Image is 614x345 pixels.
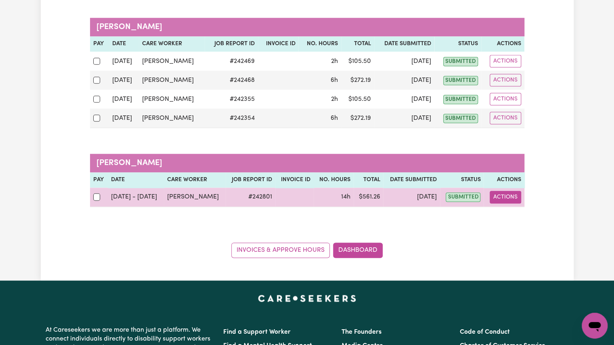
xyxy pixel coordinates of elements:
iframe: Button to launch messaging window [582,313,608,339]
button: Actions [490,191,521,203]
th: Total [341,36,374,52]
a: Careseekers home page [258,295,356,301]
span: submitted [443,114,478,123]
a: Code of Conduct [460,329,510,335]
span: 6 hours [331,77,338,84]
span: 6 hours [331,115,338,121]
th: Pay [90,172,108,188]
td: $ 272.19 [341,71,374,90]
td: [PERSON_NAME] [139,52,205,71]
a: Dashboard [333,243,383,258]
td: [DATE] [109,109,139,128]
td: # 242355 [205,90,258,109]
th: Job Report ID [205,36,258,52]
caption: [PERSON_NAME] [90,18,524,36]
th: Status [434,36,481,52]
button: Actions [490,112,521,124]
span: submitted [443,57,478,66]
td: [DATE] - [DATE] [108,188,163,207]
td: [DATE] [374,90,435,109]
th: Total [354,172,383,188]
th: Date [108,172,163,188]
a: Find a Support Worker [223,329,291,335]
th: Care worker [164,172,226,188]
th: Date Submitted [383,172,440,188]
td: $ 561.26 [354,188,383,207]
td: # 242801 [226,188,275,207]
td: # 242468 [205,71,258,90]
th: No. Hours [314,172,354,188]
span: 2 hours [331,58,338,65]
td: [PERSON_NAME] [139,90,205,109]
td: $ 272.19 [341,109,374,128]
td: [PERSON_NAME] [164,188,226,207]
button: Actions [490,55,521,67]
span: 2 hours [331,96,338,102]
caption: [PERSON_NAME] [90,154,524,172]
td: [DATE] [109,90,139,109]
span: submitted [443,95,478,104]
th: Care worker [139,36,205,52]
td: [DATE] [374,109,435,128]
td: [PERSON_NAME] [139,109,205,128]
th: Actions [484,172,524,188]
td: [DATE] [109,71,139,90]
td: [DATE] [374,52,435,71]
td: # 242469 [205,52,258,71]
td: # 242354 [205,109,258,128]
a: The Founders [342,329,381,335]
th: Pay [90,36,109,52]
th: Date Submitted [374,36,435,52]
th: Actions [481,36,524,52]
th: Invoice ID [275,172,314,188]
th: No. Hours [298,36,341,52]
td: [PERSON_NAME] [139,71,205,90]
th: Date [109,36,139,52]
span: submitted [443,76,478,85]
th: Job Report ID [226,172,275,188]
td: [DATE] [383,188,440,207]
td: [DATE] [374,71,435,90]
th: Status [440,172,484,188]
a: Invoices & Approve Hours [231,243,330,258]
td: [DATE] [109,52,139,71]
span: 14 hours [341,194,350,200]
span: submitted [446,192,480,202]
th: Invoice ID [258,36,299,52]
td: $ 105.50 [341,90,374,109]
td: $ 105.50 [341,52,374,71]
button: Actions [490,93,521,105]
button: Actions [490,74,521,86]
